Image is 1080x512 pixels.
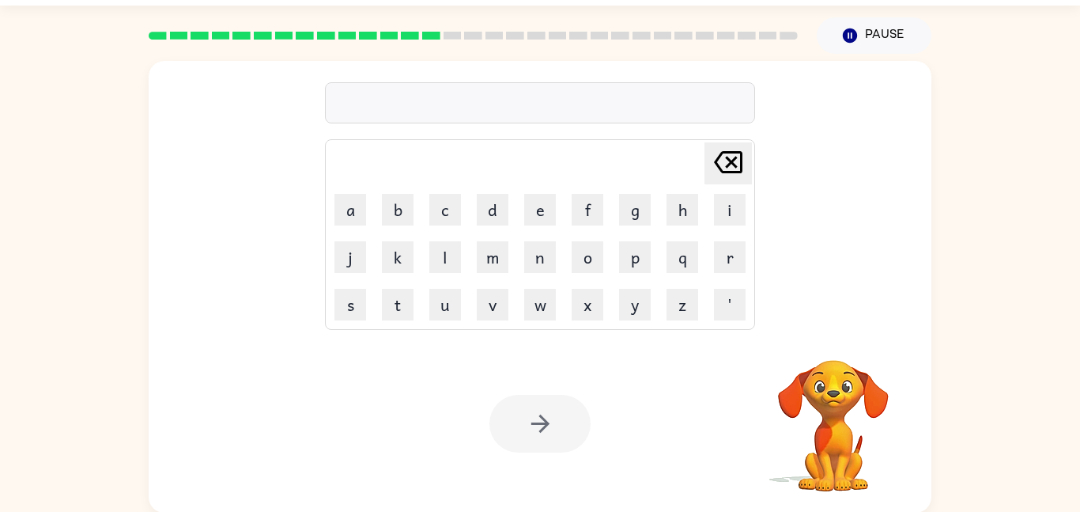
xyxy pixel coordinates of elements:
[524,289,556,320] button: w
[334,241,366,273] button: j
[334,289,366,320] button: s
[572,241,603,273] button: o
[429,241,461,273] button: l
[667,241,698,273] button: q
[754,336,912,494] video: Your browser must support playing .mp4 files to use Literably. Please try using another browser.
[429,289,461,320] button: u
[477,289,508,320] button: v
[334,194,366,226] button: a
[714,289,746,320] button: '
[714,194,746,226] button: i
[382,289,413,320] button: t
[524,194,556,226] button: e
[619,194,651,226] button: g
[429,194,461,226] button: c
[572,194,603,226] button: f
[524,241,556,273] button: n
[619,289,651,320] button: y
[382,241,413,273] button: k
[667,194,698,226] button: h
[667,289,698,320] button: z
[817,17,931,54] button: Pause
[477,241,508,273] button: m
[714,241,746,273] button: r
[619,241,651,273] button: p
[477,194,508,226] button: d
[382,194,413,226] button: b
[572,289,603,320] button: x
